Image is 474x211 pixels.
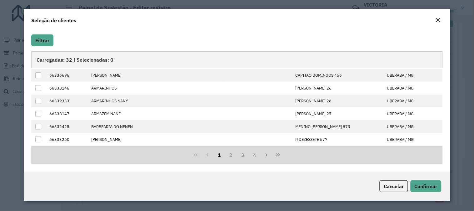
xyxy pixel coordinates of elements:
[237,149,249,161] button: 3
[213,149,225,161] button: 1
[292,82,384,95] td: [PERSON_NAME] 26
[31,51,443,68] div: Carregadas: 32 | Selecionadas: 0
[384,82,443,95] td: UBERABA / MG
[88,69,223,82] td: [PERSON_NAME]
[46,120,88,133] td: 66332425
[292,69,384,82] td: CAPITAO DOMINGOS 456
[384,107,443,120] td: UBERABA / MG
[31,34,53,46] button: Filtrar
[88,107,223,120] td: ARMAZEM NANE
[249,149,261,161] button: 4
[225,149,237,161] button: 2
[272,149,284,161] button: Last Page
[88,95,223,107] td: ARMARINHOS NANY
[384,183,404,189] span: Cancelar
[292,120,384,133] td: MENINO [PERSON_NAME] 873
[46,107,88,120] td: 66338147
[88,120,223,133] td: BARBEARIA DO NENEN
[46,95,88,107] td: 66339333
[46,69,88,82] td: 66336696
[292,107,384,120] td: [PERSON_NAME] 27
[384,95,443,107] td: UBERABA / MG
[261,149,272,161] button: Next Page
[88,82,223,95] td: ARMARINHOS
[31,17,76,24] h4: Seleção de clientes
[46,133,88,146] td: 66333260
[384,69,443,82] td: UBERABA / MG
[415,183,437,189] span: Confirmar
[292,95,384,107] td: [PERSON_NAME] 26
[384,133,443,146] td: UBERABA / MG
[411,180,442,192] button: Confirmar
[380,180,408,192] button: Cancelar
[384,120,443,133] td: UBERABA / MG
[46,82,88,95] td: 66338146
[434,16,443,24] button: Close
[436,18,441,23] em: Fechar
[88,133,223,146] td: [PERSON_NAME]
[292,133,384,146] td: R DEZESSETE 577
